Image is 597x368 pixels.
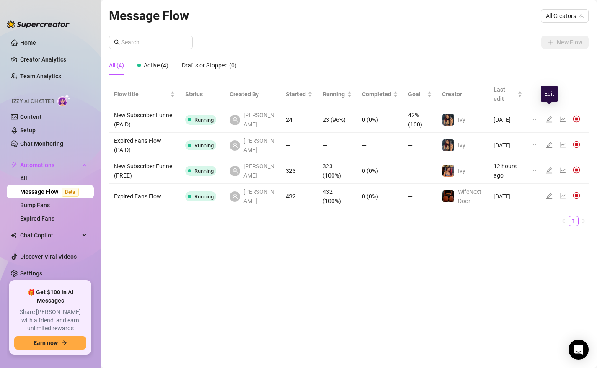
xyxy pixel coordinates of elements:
a: Settings [20,270,42,277]
a: Team Analytics [20,73,61,80]
th: Goal [403,82,437,107]
td: 432 [281,184,318,209]
td: Expired Fans Flow (PAID) [109,133,180,158]
span: Share [PERSON_NAME] with a friend, and earn unlimited rewards [14,308,86,333]
td: — [357,133,403,158]
a: Chat Monitoring [20,140,63,147]
img: svg%3e [573,115,580,123]
span: search [114,39,120,45]
td: New Subscriber Funnel (PAID) [109,107,180,133]
span: Started [286,90,306,99]
span: Chat Copilot [20,229,80,242]
span: user [232,168,238,174]
span: Ivy [458,116,465,123]
span: [PERSON_NAME] [243,136,276,154]
span: line-chart [559,193,566,199]
a: Message FlowBeta [20,188,82,195]
span: line-chart [559,116,566,123]
span: [PERSON_NAME] [243,162,276,180]
td: New Subscriber Funnel (FREE) [109,158,180,184]
span: WifeNextDoor [458,188,481,204]
span: edit [546,193,553,199]
td: 12 hours ago [488,158,527,184]
td: 42% (100) [403,107,437,133]
a: 1 [569,216,578,226]
span: Running [194,168,214,174]
button: left [558,216,569,226]
span: Last edit [494,85,516,103]
a: Bump Fans [20,202,50,208]
span: ellipsis [532,167,539,174]
span: Automations [20,158,80,172]
a: Creator Analytics [20,53,87,66]
th: Running [318,82,357,107]
img: Ivy [442,165,454,177]
th: Creator [437,82,488,107]
span: Running [323,90,345,99]
span: Running [194,117,214,123]
span: user [232,117,238,123]
li: Next Page [579,216,589,226]
span: [PERSON_NAME] [243,111,276,129]
img: logo-BBDzfeDw.svg [7,20,70,28]
span: thunderbolt [11,162,18,168]
td: 0 (0%) [357,184,403,209]
span: edit [546,167,553,174]
td: — [403,184,437,209]
td: 0 (0%) [357,158,403,184]
td: 323 [281,158,318,184]
img: svg%3e [573,166,580,174]
li: 1 [569,216,579,226]
td: 432 (100%) [318,184,357,209]
td: Expired Fans Flow [109,184,180,209]
span: Izzy AI Chatter [12,98,54,106]
button: right [579,216,589,226]
img: AI Chatter [57,94,70,106]
button: New Flow [541,36,589,49]
button: Earn nowarrow-right [14,336,86,350]
td: — [403,158,437,184]
span: ellipsis [532,193,539,199]
span: Goal [408,90,425,99]
img: svg%3e [573,192,580,199]
span: user [232,142,238,148]
span: arrow-right [61,340,67,346]
span: [PERSON_NAME] [243,187,276,206]
td: — [318,133,357,158]
input: Search... [121,38,188,47]
a: All [20,175,27,182]
th: Status [180,82,225,107]
span: Running [194,142,214,149]
div: All (4) [109,61,124,70]
span: Earn now [34,340,58,346]
span: line-chart [559,142,566,148]
span: edit [546,116,553,123]
span: Flow title [114,90,168,99]
a: Setup [20,127,36,134]
a: Content [20,113,41,120]
div: Drafts or Stopped (0) [182,61,237,70]
span: left [561,219,566,224]
a: Discover Viral Videos [20,253,77,260]
td: — [403,133,437,158]
a: Home [20,39,36,46]
article: Message Flow [109,6,189,26]
th: Flow title [109,82,180,107]
span: Beta [62,188,79,197]
td: 23 (96%) [318,107,357,133]
th: Started [281,82,318,107]
span: Ivy [458,142,465,149]
span: All Creators [546,10,584,22]
td: 323 (100%) [318,158,357,184]
img: Chat Copilot [11,232,16,238]
span: Ivy [458,167,465,174]
img: Ivy [442,139,454,151]
span: right [581,219,586,224]
td: [DATE] [488,133,527,158]
th: Created By [225,82,281,107]
span: line-chart [559,167,566,174]
img: Ivy [442,114,454,126]
li: Previous Page [558,216,569,226]
td: [DATE] [488,184,527,209]
span: Active (4) [144,62,168,69]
